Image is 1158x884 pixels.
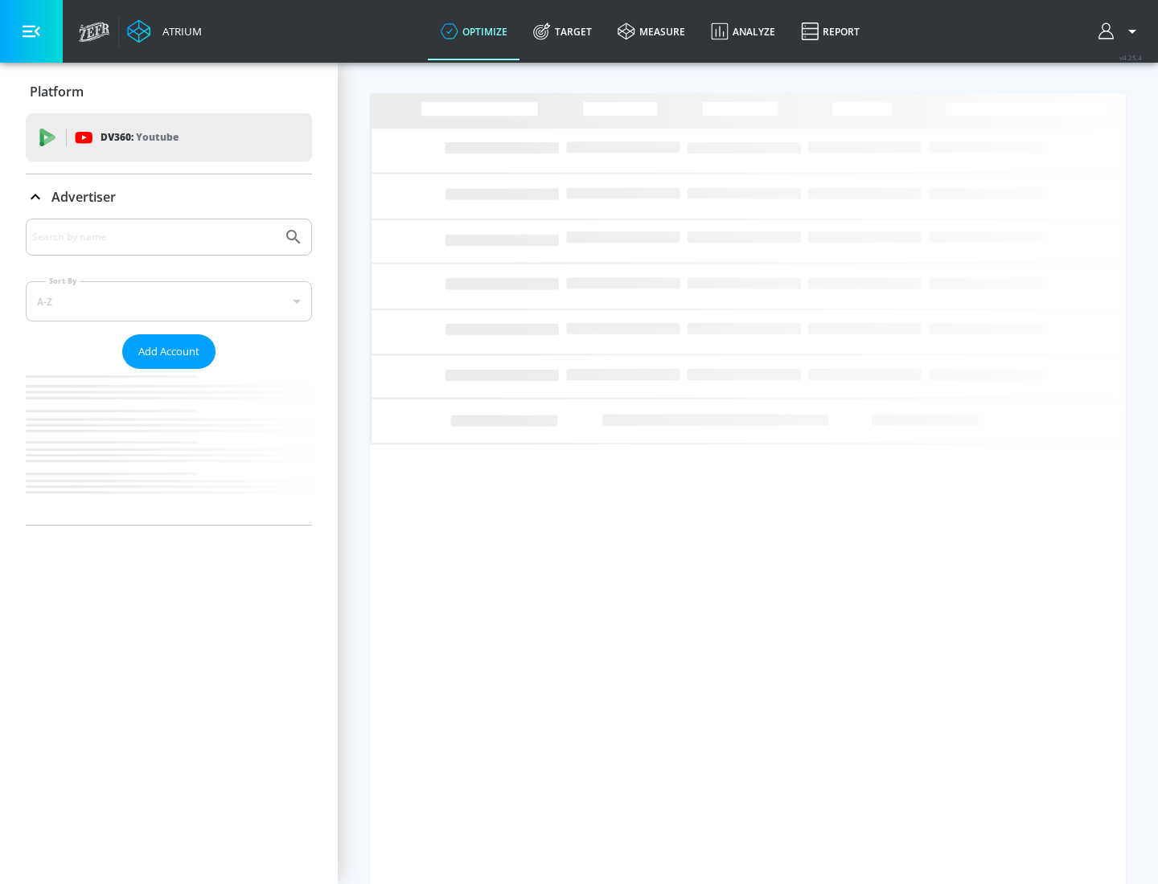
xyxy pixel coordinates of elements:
[26,113,312,162] div: DV360: Youtube
[428,2,520,60] a: optimize
[138,342,199,361] span: Add Account
[788,2,873,60] a: Report
[26,69,312,114] div: Platform
[26,281,312,321] div: A-Z
[26,219,312,525] div: Advertiser
[136,129,179,145] p: Youtube
[51,188,116,206] p: Advertiser
[127,19,202,43] a: Atrium
[605,2,698,60] a: measure
[26,174,312,219] div: Advertiser
[698,2,788,60] a: Analyze
[520,2,605,60] a: Target
[26,369,312,525] nav: list of Advertiser
[1119,53,1142,62] span: v 4.25.4
[156,24,202,39] div: Atrium
[46,276,80,286] label: Sort By
[122,334,216,369] button: Add Account
[32,227,276,248] input: Search by name
[30,83,84,100] p: Platform
[101,129,179,146] p: DV360:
